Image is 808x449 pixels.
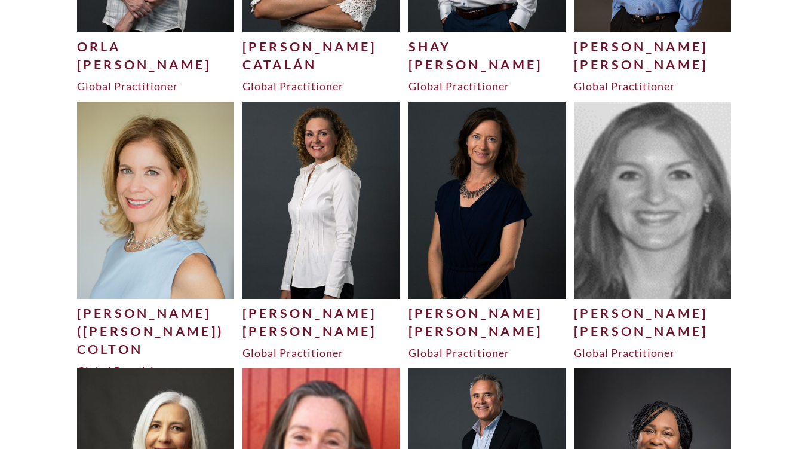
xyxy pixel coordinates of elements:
[77,102,235,298] img: tina_luddy_05032018_10-500x625.jpg
[574,102,732,298] img: Allison-500x625.png
[408,79,566,93] div: Global Practitioner
[574,322,732,340] div: [PERSON_NAME]
[574,79,732,93] div: Global Practitioner
[77,56,235,74] div: [PERSON_NAME]
[408,56,566,74] div: [PERSON_NAME]
[574,38,732,56] div: [PERSON_NAME]
[77,340,235,358] div: Colton
[77,304,235,340] div: [PERSON_NAME] ([PERSON_NAME])
[242,56,400,74] div: Catalán
[408,102,566,298] img: Vanessa-500x625.jpg
[574,56,732,74] div: [PERSON_NAME]
[77,364,235,378] div: Global Practitioner
[77,102,235,378] a: [PERSON_NAME] ([PERSON_NAME])ColtonGlobal Practitioner
[408,346,566,360] div: Global Practitioner
[242,79,400,93] div: Global Practitioner
[408,38,566,56] div: Shay
[408,304,566,322] div: [PERSON_NAME]
[574,102,732,360] a: [PERSON_NAME][PERSON_NAME]Global Practitioner
[408,322,566,340] div: [PERSON_NAME]
[77,79,235,93] div: Global Practitioner
[242,304,400,322] div: [PERSON_NAME]
[242,102,400,298] img: Christy-C-500x625.jpg
[408,102,566,360] a: [PERSON_NAME][PERSON_NAME]Global Practitioner
[574,346,732,360] div: Global Practitioner
[574,304,732,322] div: [PERSON_NAME]
[242,322,400,340] div: [PERSON_NAME]
[242,38,400,56] div: [PERSON_NAME]
[77,38,235,56] div: Orla
[242,102,400,360] a: [PERSON_NAME][PERSON_NAME]Global Practitioner
[242,346,400,360] div: Global Practitioner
